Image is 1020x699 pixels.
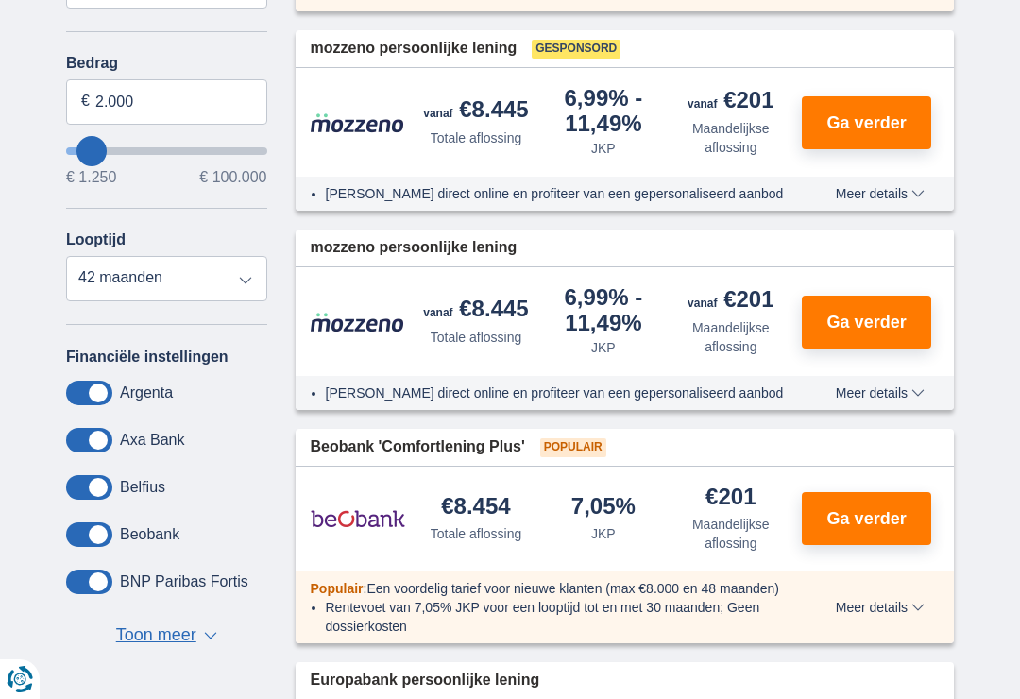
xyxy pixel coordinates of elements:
span: Gesponsord [532,40,620,59]
div: €201 [688,288,773,315]
div: Totale aflossing [431,128,522,147]
label: BNP Paribas Fortis [120,573,248,590]
li: [PERSON_NAME] direct online en profiteer van een gepersonaliseerd aanbod [326,184,795,203]
span: Meer details [836,601,925,614]
div: Totale aflossing [431,328,522,347]
span: € [81,91,90,112]
div: 6,99% [547,87,659,135]
span: Ga verder [827,314,907,331]
div: JKP [591,139,616,158]
div: JKP [591,338,616,357]
label: Beobank [120,526,179,543]
span: Populair [311,581,364,596]
label: Axa Bank [120,432,184,449]
div: €8.454 [441,495,510,520]
img: product.pl.alt Mozzeno [311,312,405,332]
div: Maandelijkse aflossing [674,318,787,356]
div: : [296,579,810,598]
img: product.pl.alt Mozzeno [311,112,405,133]
div: 6,99% [547,286,659,334]
img: product.pl.alt Beobank [311,495,405,542]
span: € 1.250 [66,170,116,185]
input: wantToBorrow [66,147,267,155]
div: Maandelijkse aflossing [674,119,787,157]
span: mozzeno persoonlijke lening [311,237,518,259]
span: Populair [540,438,606,457]
button: Toon meer ▼ [110,622,223,649]
label: Argenta [120,384,173,401]
label: Belfius [120,479,165,496]
span: mozzeno persoonlijke lening [311,38,518,60]
button: Meer details [822,186,939,201]
span: Ga verder [827,510,907,527]
div: €201 [688,89,773,115]
span: € 100.000 [199,170,266,185]
label: Looptijd [66,231,126,248]
span: Meer details [836,187,925,200]
span: Een voordelig tarief voor nieuwe klanten (max €8.000 en 48 maanden) [366,581,779,596]
button: Ga verder [802,296,931,349]
label: Bedrag [66,55,267,72]
button: Ga verder [802,96,931,149]
button: Meer details [822,385,939,401]
div: 7,05% [571,495,636,520]
div: Totale aflossing [431,524,522,543]
label: Financiële instellingen [66,349,229,366]
span: Europabank persoonlijke lening [311,670,540,691]
li: Rentevoet van 7,05% JKP voor een looptijd tot en met 30 maanden; Geen dossierkosten [326,598,795,636]
div: €8.445 [423,98,528,125]
li: [PERSON_NAME] direct online en profiteer van een gepersonaliseerd aanbod [326,384,795,402]
span: Ga verder [827,114,907,131]
div: €201 [705,486,756,511]
div: JKP [591,524,616,543]
button: Ga verder [802,492,931,545]
button: Meer details [822,600,939,615]
div: Maandelijkse aflossing [674,515,787,553]
span: ▼ [204,632,217,639]
span: Toon meer [116,623,196,648]
span: Beobank 'Comfortlening Plus' [311,436,525,458]
span: Meer details [836,386,925,400]
div: €8.445 [423,298,528,324]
